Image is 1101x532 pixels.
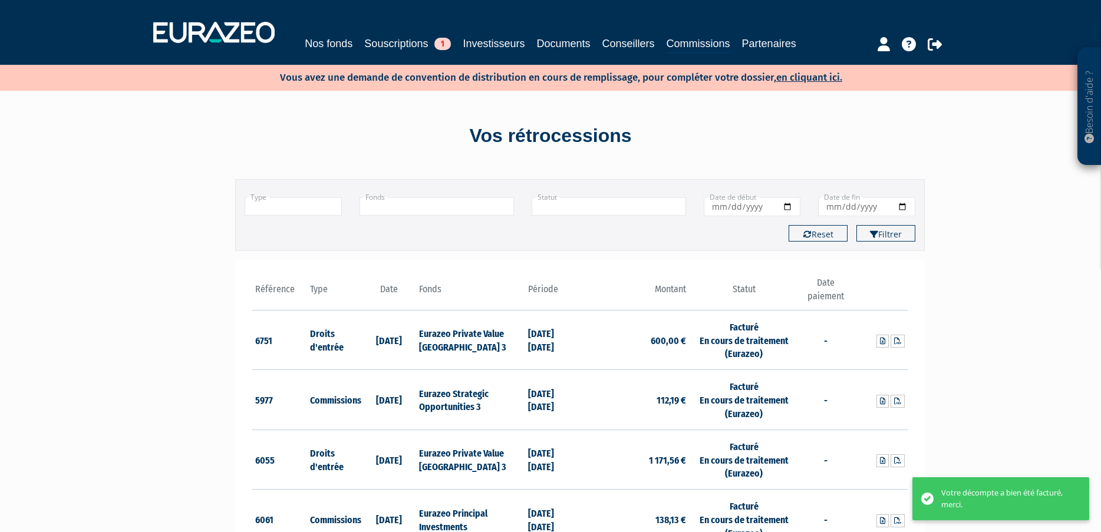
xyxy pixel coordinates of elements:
td: Droits d'entrée [307,310,362,370]
th: Date [361,276,416,310]
th: Fonds [416,276,525,310]
td: [DATE] [DATE] [525,370,580,430]
th: Référence [252,276,307,310]
td: Eurazeo Strategic Opportunities 3 [416,370,525,430]
a: Documents [536,35,590,52]
a: Souscriptions1 [364,35,451,52]
p: Vous avez une demande de convention de distribution en cours de remplissage, pour compléter votre... [246,68,842,85]
td: 5977 [252,370,307,430]
a: Partenaires [742,35,796,52]
a: en cliquant ici. [776,71,842,84]
td: - [799,429,853,490]
td: 600,00 € [580,310,689,370]
a: Investisseurs [463,35,525,52]
td: Eurazeo Private Value [GEOGRAPHIC_DATA] 3 [416,429,525,490]
th: Montant [580,276,689,310]
p: Besoin d'aide ? [1083,54,1096,160]
span: 1 [434,38,451,50]
td: 1 171,56 € [580,429,689,490]
td: [DATE] [361,370,416,430]
button: Filtrer [856,225,915,242]
td: Facturé En cours de traitement (Eurazeo) [689,370,798,430]
div: Vos rétrocessions [215,123,886,150]
div: Votre décompte a bien été facturé, merci. [941,487,1072,510]
td: - [799,310,853,370]
td: [DATE] [DATE] [525,429,580,490]
button: Reset [789,225,848,242]
td: Eurazeo Private Value [GEOGRAPHIC_DATA] 3 [416,310,525,370]
td: Droits d'entrée [307,429,362,490]
th: Statut [689,276,798,310]
a: Conseillers [602,35,655,52]
th: Type [307,276,362,310]
td: - [799,370,853,430]
td: 112,19 € [580,370,689,430]
td: Facturé En cours de traitement (Eurazeo) [689,310,798,370]
th: Période [525,276,580,310]
a: Commissions [667,35,730,54]
td: [DATE] [361,310,416,370]
td: Commissions [307,370,362,430]
a: Nos fonds [305,35,352,52]
td: 6751 [252,310,307,370]
th: Date paiement [799,276,853,310]
td: [DATE] [361,429,416,490]
img: 1732889491-logotype_eurazeo_blanc_rvb.png [153,22,275,43]
td: 6055 [252,429,307,490]
td: Facturé En cours de traitement (Eurazeo) [689,429,798,490]
td: [DATE] [DATE] [525,310,580,370]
